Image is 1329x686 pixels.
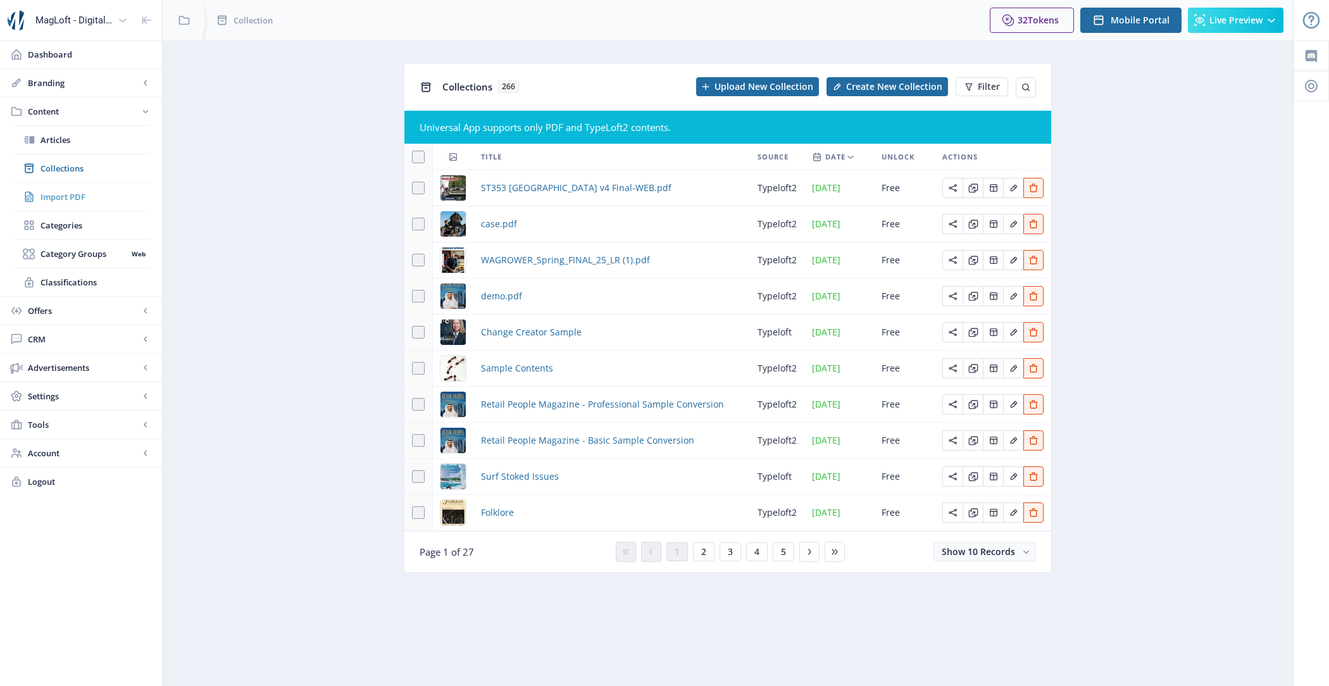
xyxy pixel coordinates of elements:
[956,77,1008,96] button: Filter
[942,217,963,229] a: Edit page
[750,495,804,531] td: typeloft2
[440,284,466,309] img: 8c3137c1-0e5c-4150-9ef0-12a45721dabb.jpg
[1003,470,1023,482] a: Edit page
[28,77,139,89] span: Branding
[983,361,1003,373] a: Edit page
[750,242,804,278] td: typeloft2
[963,506,983,518] a: Edit page
[35,6,113,34] div: MagLoft - Digital Magazine
[675,547,680,557] span: 1
[481,397,724,412] span: Retail People Magazine - Professional Sample Conversion
[804,206,874,242] td: [DATE]
[874,170,935,206] td: Free
[1003,289,1023,301] a: Edit page
[963,470,983,482] a: Edit page
[440,247,466,273] img: 2b953b81-8ef2-4526-9db5-d76aa5a3b0e1.jpg
[882,149,914,165] span: Unlock
[804,242,874,278] td: [DATE]
[874,495,935,531] td: Free
[1003,506,1023,518] a: Edit page
[827,77,948,96] button: Create New Collection
[1023,181,1044,193] a: Edit page
[481,469,559,484] span: Surf Stoked Issues
[963,325,983,337] a: Edit page
[983,433,1003,446] a: Edit page
[28,418,139,431] span: Tools
[442,80,492,93] span: Collections
[1209,15,1263,25] span: Live Preview
[1023,217,1044,229] a: Edit page
[942,361,963,373] a: Edit page
[750,423,804,459] td: typeloft2
[1003,253,1023,265] a: Edit page
[1003,397,1023,409] a: Edit page
[746,542,768,561] button: 4
[750,351,804,387] td: typeloft2
[1003,361,1023,373] a: Edit page
[781,547,786,557] span: 5
[1080,8,1182,33] button: Mobile Portal
[13,240,149,268] a: Category GroupsWeb
[1188,8,1283,33] button: Live Preview
[750,170,804,206] td: typeloft2
[420,546,474,558] span: Page 1 of 27
[13,268,149,296] a: Classifications
[983,217,1003,229] a: Edit page
[728,547,733,557] span: 3
[754,547,759,557] span: 4
[714,82,813,92] span: Upload New Collection
[404,63,1052,573] app-collection-view: Collections
[440,392,466,417] img: bb4f057e-f87b-48a0-9d1f-33cb564c5957.jpg
[481,505,514,520] a: Folklore
[983,506,1003,518] a: Edit page
[963,181,983,193] a: Edit page
[41,134,149,146] span: Articles
[942,397,963,409] a: Edit page
[28,333,139,346] span: CRM
[440,175,466,201] img: 71d85ed1-1977-4cd6-9da7-dbdd4ff38111.jpg
[933,542,1036,561] button: Show 10 Records
[942,149,978,165] span: Actions
[1023,325,1044,337] a: Edit page
[41,247,127,260] span: Category Groups
[942,181,963,193] a: Edit page
[440,211,466,237] img: f8b1e597-0d8d-43d0-9350-3872a4a6ef8f.jpg
[720,542,741,561] button: 3
[28,447,139,459] span: Account
[1028,14,1059,26] span: Tokens
[420,121,1036,134] div: Universal App supports only PDF and TypeLoft2 contents.
[874,206,935,242] td: Free
[750,459,804,495] td: typeloft
[481,180,671,196] a: ST353 [GEOGRAPHIC_DATA] v4 Final-WEB.pdf
[942,470,963,482] a: Edit page
[1003,325,1023,337] a: Edit page
[481,216,517,232] a: case.pdf
[1023,433,1044,446] a: Edit page
[942,546,1015,558] span: Show 10 Records
[28,475,152,488] span: Logout
[942,325,963,337] a: Edit page
[983,253,1003,265] a: Edit page
[963,433,983,446] a: Edit page
[41,219,149,232] span: Categories
[819,77,948,96] a: New page
[481,325,582,340] a: Change Creator Sample
[983,470,1003,482] a: Edit page
[693,542,714,561] button: 2
[666,542,688,561] button: 1
[41,162,149,175] span: Collections
[804,278,874,315] td: [DATE]
[804,459,874,495] td: [DATE]
[1003,217,1023,229] a: Edit page
[440,428,466,453] img: bb4f057e-f87b-48a0-9d1f-33cb564c5957.jpg
[750,278,804,315] td: typeloft2
[13,211,149,239] a: Categories
[983,325,1003,337] a: Edit page
[41,276,149,289] span: Classifications
[874,351,935,387] td: Free
[1003,433,1023,446] a: Edit page
[942,433,963,446] a: Edit page
[13,183,149,211] a: Import PDF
